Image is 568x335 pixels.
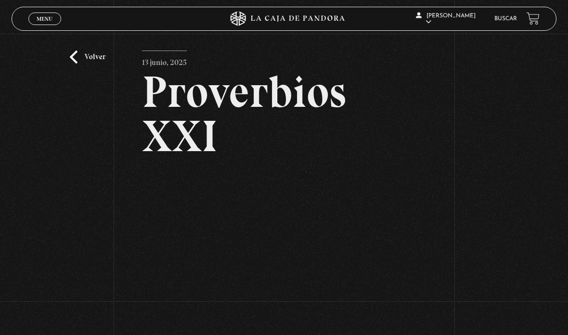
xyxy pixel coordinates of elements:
a: View your shopping cart [527,12,540,25]
h2: Proverbios XXI [142,70,426,158]
a: Buscar [494,16,517,22]
p: 13 junio, 2025 [142,51,187,70]
span: [PERSON_NAME] [416,13,476,25]
iframe: Dailymotion video player – PROVERBIOS 21 [142,173,426,332]
span: Menu [37,16,52,22]
a: Volver [70,51,105,64]
span: Cerrar [34,24,56,31]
